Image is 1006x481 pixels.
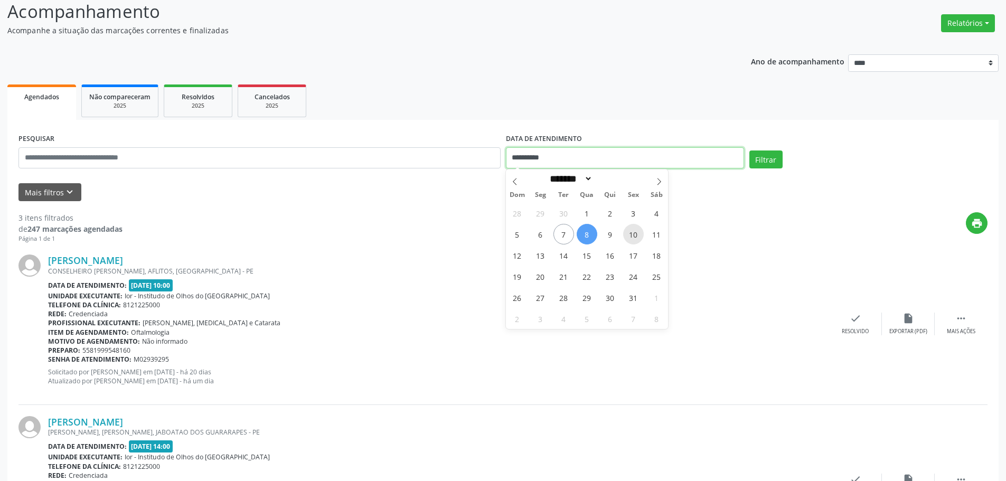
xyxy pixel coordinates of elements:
label: PESQUISAR [18,131,54,147]
span: Outubro 26, 2025 [507,287,528,308]
span: Qua [575,192,598,199]
span: Ter [552,192,575,199]
i: keyboard_arrow_down [64,186,76,198]
p: Acompanhe a situação das marcações correntes e finalizadas [7,25,701,36]
b: Profissional executante: [48,318,140,327]
span: Credenciada [69,471,108,480]
span: Outubro 24, 2025 [623,266,644,287]
b: Item de agendamento: [48,328,129,337]
b: Unidade executante: [48,452,123,461]
span: Novembro 7, 2025 [623,308,644,329]
b: Telefone da clínica: [48,300,121,309]
p: Ano de acompanhamento [751,54,844,68]
i:  [955,313,967,324]
span: [DATE] 10:00 [129,279,173,291]
span: Outubro 29, 2025 [577,287,597,308]
span: 8121225000 [123,300,160,309]
span: M02939295 [134,355,169,364]
div: Mais ações [947,328,975,335]
button: Mais filtroskeyboard_arrow_down [18,183,81,202]
span: Outubro 18, 2025 [646,245,667,266]
span: Outubro 2, 2025 [600,203,620,223]
span: Seg [529,192,552,199]
span: Outubro 30, 2025 [600,287,620,308]
button: print [966,212,988,234]
span: Novembro 1, 2025 [646,287,667,308]
span: Outubro 22, 2025 [577,266,597,287]
span: [PERSON_NAME], [MEDICAL_DATA] e Catarata [143,318,280,327]
span: Ior - Institudo de Olhos do [GEOGRAPHIC_DATA] [125,452,270,461]
span: Dom [506,192,529,199]
b: Data de atendimento: [48,281,127,290]
p: Solicitado por [PERSON_NAME] em [DATE] - há 20 dias Atualizado por [PERSON_NAME] em [DATE] - há u... [48,367,829,385]
span: Outubro 28, 2025 [553,287,574,308]
img: img [18,416,41,438]
button: Filtrar [749,150,783,168]
span: Não informado [142,337,187,346]
span: Novembro 2, 2025 [507,308,528,329]
span: Setembro 29, 2025 [530,203,551,223]
span: Outubro 4, 2025 [646,203,667,223]
span: Outubro 16, 2025 [600,245,620,266]
div: [PERSON_NAME], [PERSON_NAME], JABOATAO DOS GUARARAPES - PE [48,428,829,437]
div: Página 1 de 1 [18,234,123,243]
span: Outubro 19, 2025 [507,266,528,287]
span: Oftalmologia [131,328,170,337]
a: [PERSON_NAME] [48,254,123,266]
span: Sáb [645,192,668,199]
span: Outubro 17, 2025 [623,245,644,266]
span: Outubro 9, 2025 [600,224,620,244]
span: Novembro 6, 2025 [600,308,620,329]
img: img [18,254,41,277]
span: Resolvidos [182,92,214,101]
span: [DATE] 14:00 [129,440,173,452]
span: Agendados [24,92,59,101]
span: Novembro 5, 2025 [577,308,597,329]
input: Year [593,173,627,184]
span: Qui [598,192,622,199]
select: Month [547,173,593,184]
span: Ior - Institudo de Olhos do [GEOGRAPHIC_DATA] [125,291,270,300]
span: Outubro 20, 2025 [530,266,551,287]
i: insert_drive_file [902,313,914,324]
div: Resolvido [842,328,869,335]
span: Outubro 31, 2025 [623,287,644,308]
span: Cancelados [255,92,290,101]
button: Relatórios [941,14,995,32]
i: print [971,218,983,229]
span: Outubro 14, 2025 [553,245,574,266]
strong: 247 marcações agendadas [27,224,123,234]
div: Exportar (PDF) [889,328,927,335]
b: Rede: [48,309,67,318]
span: Outubro 23, 2025 [600,266,620,287]
span: Novembro 3, 2025 [530,308,551,329]
span: Outubro 6, 2025 [530,224,551,244]
b: Telefone da clínica: [48,462,121,471]
div: CONSELHEIRO [PERSON_NAME], AFLITOS, [GEOGRAPHIC_DATA] - PE [48,267,829,276]
span: Novembro 4, 2025 [553,308,574,329]
span: Outubro 10, 2025 [623,224,644,244]
span: Setembro 28, 2025 [507,203,528,223]
span: Outubro 13, 2025 [530,245,551,266]
span: 5581999548160 [82,346,130,355]
span: Outubro 27, 2025 [530,287,551,308]
span: Outubro 21, 2025 [553,266,574,287]
span: Outubro 11, 2025 [646,224,667,244]
div: 2025 [172,102,224,110]
span: Setembro 30, 2025 [553,203,574,223]
span: Não compareceram [89,92,151,101]
b: Preparo: [48,346,80,355]
span: Outubro 12, 2025 [507,245,528,266]
span: Outubro 8, 2025 [577,224,597,244]
b: Motivo de agendamento: [48,337,140,346]
b: Rede: [48,471,67,480]
b: Data de atendimento: [48,442,127,451]
label: DATA DE ATENDIMENTO [506,131,582,147]
span: Sex [622,192,645,199]
span: Outubro 3, 2025 [623,203,644,223]
span: Outubro 1, 2025 [577,203,597,223]
div: 3 itens filtrados [18,212,123,223]
b: Unidade executante: [48,291,123,300]
span: Outubro 5, 2025 [507,224,528,244]
span: Outubro 25, 2025 [646,266,667,287]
